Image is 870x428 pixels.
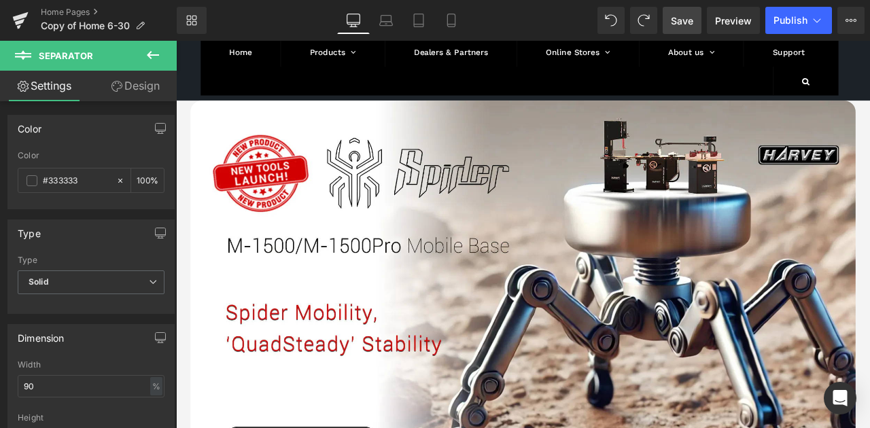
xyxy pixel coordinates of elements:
div: Type [18,255,164,265]
div: Type [18,220,41,239]
span: Dealers & Partners [282,7,370,21]
span: Online Stores [438,7,502,21]
input: Color [43,173,109,188]
span: Publish [773,15,807,26]
div: Color [18,115,41,135]
div: Open Intercom Messenger [824,382,856,414]
a: Preview [707,7,760,34]
a: Desktop [337,7,370,34]
div: Color [18,151,164,160]
div: % [150,377,162,395]
div: % [131,168,164,192]
button: Undo [597,7,625,34]
button: Redo [630,7,657,34]
span: About us [583,7,625,21]
div: Width [18,360,164,370]
a: Laptop [370,7,402,34]
b: Solid [29,277,49,287]
a: Design [91,71,179,101]
span: Copy of Home 6-30 [41,20,130,31]
span: Home [63,7,90,21]
span: Preview [715,14,752,28]
input: auto [18,375,164,397]
span: Support [707,7,745,21]
button: More [837,7,865,34]
div: Height [18,413,164,423]
button: Publish [765,7,832,34]
a: Tablet [402,7,435,34]
a: New Library [177,7,207,34]
span: Separator [39,50,93,61]
span: Products [158,7,201,21]
a: Mobile [435,7,468,34]
span: Save [671,14,693,28]
a: Home Pages [41,7,177,18]
div: Dimension [18,325,65,344]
